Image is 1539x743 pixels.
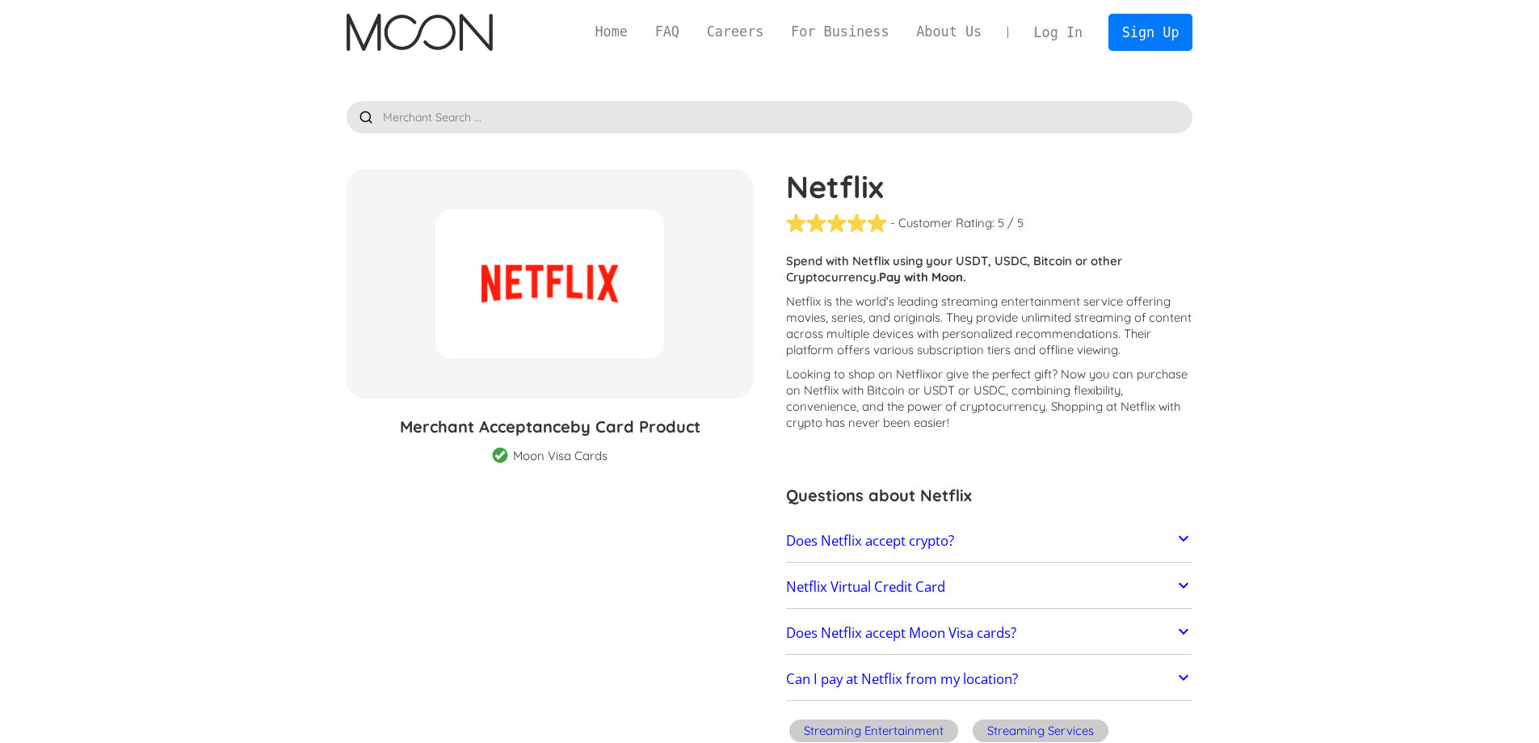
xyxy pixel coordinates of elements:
input: Merchant Search ... [347,101,1193,133]
h1: Netflix [786,169,1193,205]
div: / 5 [1007,215,1024,231]
div: Moon Visa Cards [513,448,608,464]
p: Looking to shop on Netflix ? Now you can purchase on Netflix with Bitcoin or USDT or USDC, combin... [786,366,1193,431]
a: Can I pay at Netflix from my location? [786,663,1193,697]
h2: Netflix Virtual Credit Card [786,579,945,595]
div: - Customer Rating: [890,215,994,231]
a: Netflix Virtual Credit Card [786,570,1193,604]
p: Netflix is the world's leading streaming entertainment service offering movies, series, and origi... [786,293,1193,358]
h3: Merchant Acceptance [347,415,754,439]
div: 5 [998,215,1004,231]
a: Does Netflix accept crypto? [786,524,1193,558]
a: FAQ [641,22,693,42]
h2: Can I pay at Netflix from my location? [786,671,1018,687]
a: Careers [693,22,777,42]
div: Streaming Entertainment [804,723,944,739]
h2: Does Netflix accept Moon Visa cards? [786,625,1016,641]
strong: Pay with Moon. [879,269,966,285]
h3: Questions about Netflix [786,483,1193,508]
a: home [347,14,493,51]
a: Home [582,22,641,42]
span: or give the perfect gift [931,366,1052,382]
a: Sign Up [1108,14,1192,50]
h2: Does Netflix accept crypto? [786,533,954,549]
a: Does Netflix accept Moon Visa cards? [786,616,1193,650]
img: Moon Logo [347,14,493,51]
a: For Business [777,22,902,42]
span: by Card Product [570,416,700,437]
div: Streaming Services [987,723,1094,739]
p: Spend with Netflix using your USDT, USDC, Bitcoin or other Cryptocurrency. [786,253,1193,285]
a: About Us [902,22,995,42]
a: Log In [1020,15,1096,50]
